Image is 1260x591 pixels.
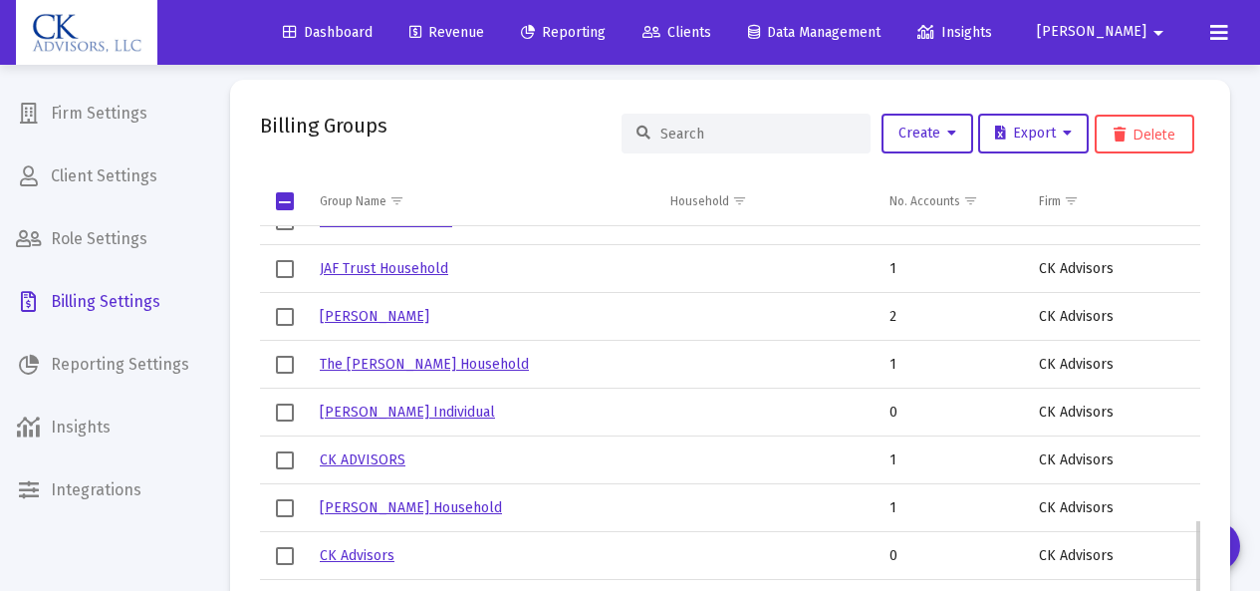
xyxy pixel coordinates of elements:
span: Revenue [409,24,484,41]
a: Insights [901,13,1008,53]
div: Select row [276,547,294,565]
div: Select row [276,404,294,422]
span: Dashboard [283,24,373,41]
a: CK ADVISORS [320,451,405,468]
td: 1 [880,484,1029,532]
div: Select row [276,212,294,230]
td: Column No. Accounts [880,177,1029,225]
div: Select row [276,499,294,517]
div: Select row [276,308,294,326]
td: CK Advisors [1029,484,1200,532]
td: CK Advisors [1029,245,1200,293]
td: 1 [880,341,1029,389]
td: Column Household [660,177,880,225]
div: Select all [276,192,294,210]
td: CK Advisors [1029,341,1200,389]
div: Select row [276,260,294,278]
td: 0 [880,532,1029,580]
img: Dashboard [31,13,142,53]
span: Show filter options for column 'Household' [732,193,747,208]
input: Search [660,126,856,143]
div: Select row [276,451,294,469]
span: Show filter options for column 'Firm' [1064,193,1079,208]
a: Clients [627,13,727,53]
span: Reporting [521,24,606,41]
span: Show filter options for column 'No. Accounts' [963,193,978,208]
span: Clients [642,24,711,41]
a: The [PERSON_NAME] Household [320,356,529,373]
span: [PERSON_NAME] [1037,24,1146,41]
button: Delete [1095,115,1194,153]
td: 1 [880,245,1029,293]
mat-icon: arrow_drop_down [1146,13,1170,53]
span: Show filter options for column 'Group Name' [389,193,404,208]
a: Revenue [393,13,500,53]
a: ASF Trust Household [320,212,452,229]
div: Group Name [320,193,386,209]
a: [PERSON_NAME] Individual [320,404,495,421]
div: Household [670,193,729,209]
td: 2 [880,293,1029,341]
a: Reporting [505,13,622,53]
button: [PERSON_NAME] [1013,12,1194,52]
a: Dashboard [267,13,388,53]
td: Column Firm [1029,177,1200,225]
h2: Billing Groups [260,110,387,142]
td: 0 [880,389,1029,437]
td: 1 [880,437,1029,484]
span: Insights [917,24,992,41]
td: CK Advisors [1029,532,1200,580]
span: Export [995,125,1072,142]
td: CK Advisors [1029,293,1200,341]
button: Create [882,114,973,153]
td: Column Group Name [310,177,660,225]
a: [PERSON_NAME] Household [320,499,502,516]
div: Select row [276,356,294,374]
a: [PERSON_NAME] [320,308,429,325]
span: Data Management [748,24,881,41]
div: No. Accounts [889,193,960,209]
td: CK Advisors [1029,437,1200,484]
span: Create [898,125,956,142]
div: Firm [1039,193,1061,209]
a: Data Management [732,13,896,53]
a: JAF Trust Household [320,260,448,277]
button: Export [978,114,1089,153]
td: CK Advisors [1029,389,1200,437]
a: CK Advisors [320,547,394,564]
